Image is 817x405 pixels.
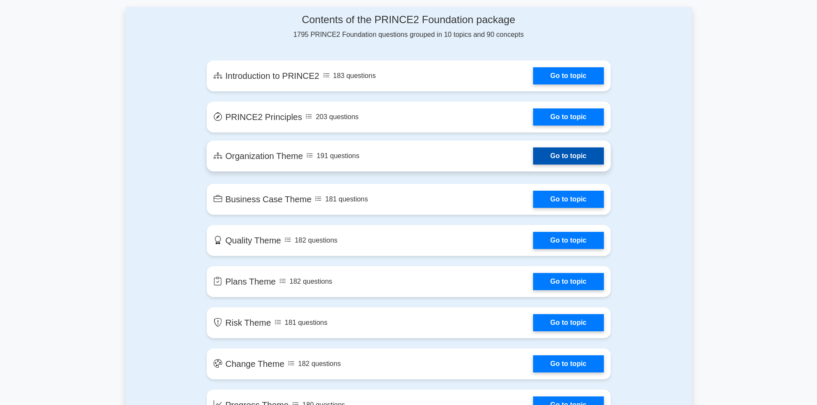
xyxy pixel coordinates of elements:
[533,147,603,165] a: Go to topic
[533,108,603,126] a: Go to topic
[533,67,603,84] a: Go to topic
[207,14,611,40] div: 1795 PRINCE2 Foundation questions grouped in 10 topics and 90 concepts
[207,14,611,26] h4: Contents of the PRINCE2 Foundation package
[533,191,603,208] a: Go to topic
[533,355,603,372] a: Go to topic
[533,273,603,290] a: Go to topic
[533,314,603,331] a: Go to topic
[533,232,603,249] a: Go to topic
